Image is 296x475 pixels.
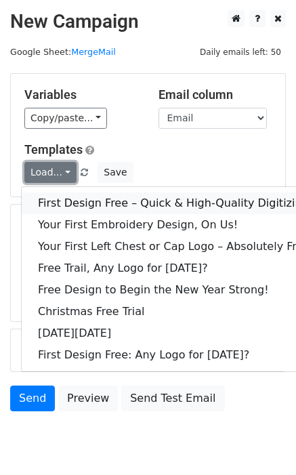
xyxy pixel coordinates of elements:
iframe: Chat Widget [228,410,296,475]
h5: Variables [24,87,138,102]
a: Preview [58,386,118,411]
small: Google Sheet: [10,47,116,57]
a: Daily emails left: 50 [195,47,286,57]
a: MergeMail [71,47,116,57]
a: Send Test Email [121,386,224,411]
button: Save [98,162,133,183]
a: Load... [24,162,77,183]
a: Templates [24,142,83,157]
span: Daily emails left: 50 [195,45,286,60]
h2: New Campaign [10,10,286,33]
a: Send [10,386,55,411]
h5: Email column [158,87,272,102]
a: Copy/paste... [24,108,107,129]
